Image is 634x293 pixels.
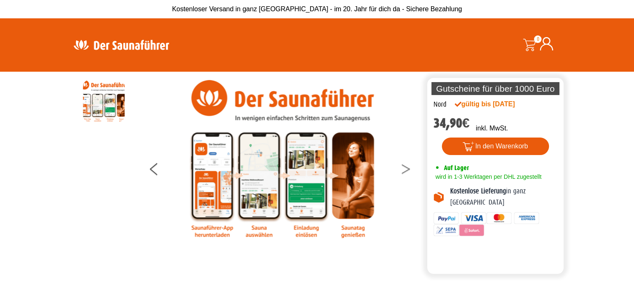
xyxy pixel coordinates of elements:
p: Gutscheine für über 1000 Euro [431,82,560,95]
img: Anleitung7tn [189,80,376,238]
span: Auf Lager [444,164,469,172]
p: inkl. MwSt. [476,123,508,133]
span: Kostenloser Versand in ganz [GEOGRAPHIC_DATA] - im 20. Jahr für dich da - Sichere Bezahlung [172,5,462,13]
p: in ganz [GEOGRAPHIC_DATA] [450,186,558,208]
b: Kostenlose Lieferung [450,187,506,195]
div: gültig bis [DATE] [455,99,533,109]
div: Nord [434,99,446,110]
span: wird in 1-3 Werktagen per DHL zugestellt [434,173,541,180]
span: 0 [534,35,541,43]
bdi: 34,90 [434,115,470,131]
img: Anleitung7tn [83,80,125,122]
button: In den Warenkorb [442,138,549,155]
span: € [462,115,470,131]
